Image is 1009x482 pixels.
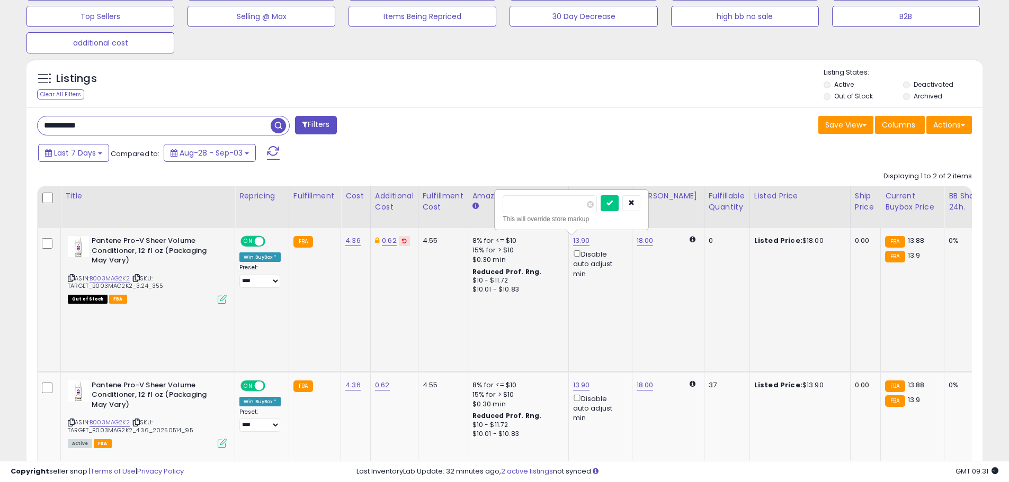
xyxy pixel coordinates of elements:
[637,190,700,202] div: [PERSON_NAME]
[503,214,640,224] div: This will override store markup
[137,466,184,476] a: Privacy Policy
[345,190,366,202] div: Cost
[637,235,654,246] a: 18.00
[914,80,953,89] label: Deactivated
[908,380,925,390] span: 13.88
[875,116,925,134] button: Columns
[949,236,984,245] div: 0%
[709,190,745,213] div: Fulfillable Quantity
[573,380,590,390] a: 13.90
[111,149,159,159] span: Compared to:
[472,267,542,276] b: Reduced Prof. Rng.
[264,237,281,246] span: OFF
[423,380,460,390] div: 4.55
[882,120,915,130] span: Columns
[382,235,397,246] a: 0.62
[472,399,560,409] div: $0.30 min
[885,236,905,248] small: FBA
[926,116,972,134] button: Actions
[709,380,742,390] div: 37
[949,190,987,213] div: BB Share 24h.
[472,411,542,420] b: Reduced Prof. Rng.
[68,380,89,402] img: 41-mGsctaVL._SL40_.jpg
[92,380,220,413] b: Pantene Pro-V Sheer Volume Conditioner, 12 fl oz (Packaging May Vary)
[754,380,842,390] div: $13.90
[180,148,243,158] span: Aug-28 - Sep-03
[242,237,255,246] span: ON
[956,466,998,476] span: 2025-09-11 09:31 GMT
[914,92,942,101] label: Archived
[349,6,496,27] button: Items Being Repriced
[855,380,872,390] div: 0.00
[834,92,873,101] label: Out of Stock
[239,190,284,202] div: Repricing
[754,190,846,202] div: Listed Price
[65,190,230,202] div: Title
[824,68,983,78] p: Listing States:
[472,276,560,285] div: $10 - $11.72
[26,6,174,27] button: Top Sellers
[754,235,802,245] b: Listed Price:
[472,236,560,245] div: 8% for <= $10
[11,466,49,476] strong: Copyright
[345,235,361,246] a: 4.36
[501,466,553,476] a: 2 active listings
[472,430,560,439] div: $10.01 - $10.83
[239,397,281,406] div: Win BuyBox *
[908,235,925,245] span: 13.88
[472,255,560,265] div: $0.30 min
[94,439,112,448] span: FBA
[883,171,972,181] div: Displaying 1 to 2 of 2 items
[885,380,905,392] small: FBA
[164,144,256,162] button: Aug-28 - Sep-03
[832,6,980,27] button: B2B
[472,245,560,255] div: 15% for > $10
[90,418,130,427] a: B003MAG2K2
[295,116,336,134] button: Filters
[472,421,560,430] div: $10 - $11.72
[293,190,336,202] div: Fulfillment
[68,274,163,290] span: | SKU: TARGET_B003MAG2K2_3.24_355
[908,395,921,405] span: 13.9
[356,467,998,477] div: Last InventoryLab Update: 32 minutes ago, not synced.
[239,408,281,432] div: Preset:
[573,235,590,246] a: 13.90
[264,381,281,390] span: OFF
[37,89,84,99] div: Clear All Filters
[239,264,281,288] div: Preset:
[637,380,654,390] a: 18.00
[818,116,873,134] button: Save View
[109,295,127,304] span: FBA
[293,236,313,248] small: FBA
[908,250,921,260] span: 13.9
[885,251,905,262] small: FBA
[885,190,940,213] div: Current Buybox Price
[375,380,390,390] a: 0.62
[573,248,624,279] div: Disable auto adjust min
[345,380,361,390] a: 4.36
[68,380,227,447] div: ASIN:
[68,418,193,434] span: | SKU: TARGET_B003MAG2K2_4.36_20250514_95
[11,467,184,477] div: seller snap | |
[855,236,872,245] div: 0.00
[949,380,984,390] div: 0%
[834,80,854,89] label: Active
[510,6,657,27] button: 30 Day Decrease
[68,439,92,448] span: All listings currently available for purchase on Amazon
[242,381,255,390] span: ON
[68,236,89,257] img: 41-mGsctaVL._SL40_.jpg
[293,380,313,392] small: FBA
[187,6,335,27] button: Selling @ Max
[472,202,479,211] small: Amazon Fees.
[472,390,560,399] div: 15% for > $10
[92,236,220,268] b: Pantene Pro-V Sheer Volume Conditioner, 12 fl oz (Packaging May Vary)
[239,252,281,262] div: Win BuyBox *
[472,380,560,390] div: 8% for <= $10
[90,274,130,283] a: B003MAG2K2
[885,395,905,407] small: FBA
[472,285,560,294] div: $10.01 - $10.83
[375,190,414,213] div: Additional Cost
[423,236,460,245] div: 4.55
[472,190,564,202] div: Amazon Fees
[855,190,876,213] div: Ship Price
